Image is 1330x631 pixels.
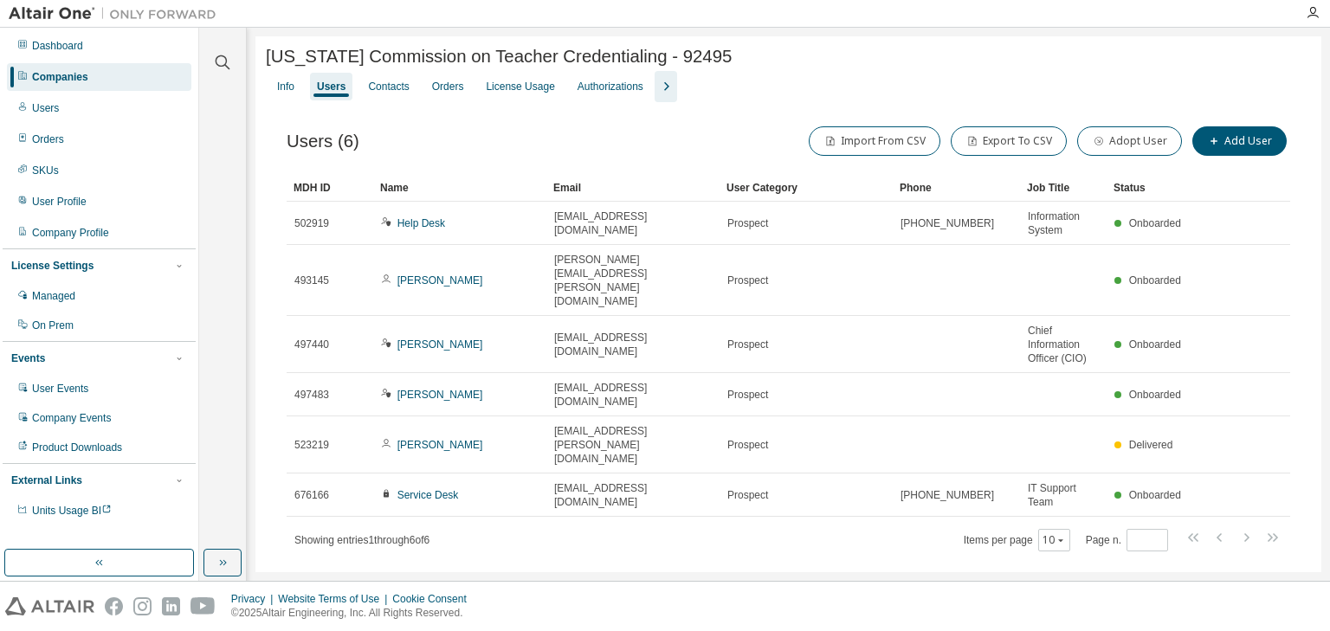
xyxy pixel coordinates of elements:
[32,70,88,84] div: Companies
[554,253,712,308] span: [PERSON_NAME][EMAIL_ADDRESS][PERSON_NAME][DOMAIN_NAME]
[11,351,45,365] div: Events
[901,488,994,502] span: [PHONE_NUMBER]
[11,259,94,273] div: License Settings
[727,216,768,230] span: Prospect
[727,438,768,452] span: Prospect
[727,338,768,351] span: Prospect
[727,274,768,287] span: Prospect
[554,331,712,358] span: [EMAIL_ADDRESS][DOMAIN_NAME]
[392,592,476,606] div: Cookie Consent
[294,534,429,546] span: Showing entries 1 through 6 of 6
[578,80,643,93] div: Authorizations
[1129,274,1181,287] span: Onboarded
[133,597,152,615] img: instagram.svg
[287,132,359,151] span: Users (6)
[397,439,483,451] a: [PERSON_NAME]
[32,289,75,303] div: Managed
[1129,389,1181,401] span: Onboarded
[1028,481,1099,509] span: IT Support Team
[32,411,111,425] div: Company Events
[1129,217,1181,229] span: Onboarded
[5,597,94,615] img: altair_logo.svg
[1077,126,1182,156] button: Adopt User
[554,381,712,409] span: [EMAIL_ADDRESS][DOMAIN_NAME]
[964,529,1070,551] span: Items per page
[727,488,768,502] span: Prospect
[162,597,180,615] img: linkedin.svg
[1086,529,1168,551] span: Page n.
[294,438,329,452] span: 523219
[190,597,216,615] img: youtube.svg
[397,338,483,351] a: [PERSON_NAME]
[553,174,713,202] div: Email
[397,274,483,287] a: [PERSON_NAME]
[900,174,1013,202] div: Phone
[901,216,994,230] span: [PHONE_NUMBER]
[32,101,59,115] div: Users
[809,126,940,156] button: Import From CSV
[726,174,886,202] div: User Category
[11,473,82,487] div: External Links
[105,597,123,615] img: facebook.svg
[1129,338,1181,351] span: Onboarded
[294,388,329,402] span: 497483
[1129,489,1181,501] span: Onboarded
[554,209,712,237] span: [EMAIL_ADDRESS][DOMAIN_NAME]
[397,489,459,501] a: Service Desk
[32,164,59,177] div: SKUs
[32,39,83,53] div: Dashboard
[294,274,329,287] span: 493145
[380,174,539,202] div: Name
[951,126,1067,156] button: Export To CSV
[1027,174,1100,202] div: Job Title
[32,319,74,332] div: On Prem
[1043,533,1066,547] button: 10
[1114,174,1186,202] div: Status
[32,505,112,517] span: Units Usage BI
[32,195,87,209] div: User Profile
[486,80,554,93] div: License Usage
[294,488,329,502] span: 676166
[1028,209,1099,237] span: Information System
[727,388,768,402] span: Prospect
[397,217,445,229] a: Help Desk
[278,592,392,606] div: Website Terms of Use
[397,389,483,401] a: [PERSON_NAME]
[32,382,88,396] div: User Events
[317,80,345,93] div: Users
[294,338,329,351] span: 497440
[266,47,732,67] span: [US_STATE] Commission on Teacher Credentialing - 92495
[1028,324,1099,365] span: Chief Information Officer (CIO)
[1192,126,1287,156] button: Add User
[9,5,225,23] img: Altair One
[294,216,329,230] span: 502919
[554,424,712,466] span: [EMAIL_ADDRESS][PERSON_NAME][DOMAIN_NAME]
[294,174,366,202] div: MDH ID
[432,80,464,93] div: Orders
[368,80,409,93] div: Contacts
[32,441,122,454] div: Product Downloads
[231,592,278,606] div: Privacy
[1129,439,1173,451] span: Delivered
[554,481,712,509] span: [EMAIL_ADDRESS][DOMAIN_NAME]
[32,132,64,146] div: Orders
[231,606,477,621] p: © 2025 Altair Engineering, Inc. All Rights Reserved.
[32,226,109,240] div: Company Profile
[277,80,294,93] div: Info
